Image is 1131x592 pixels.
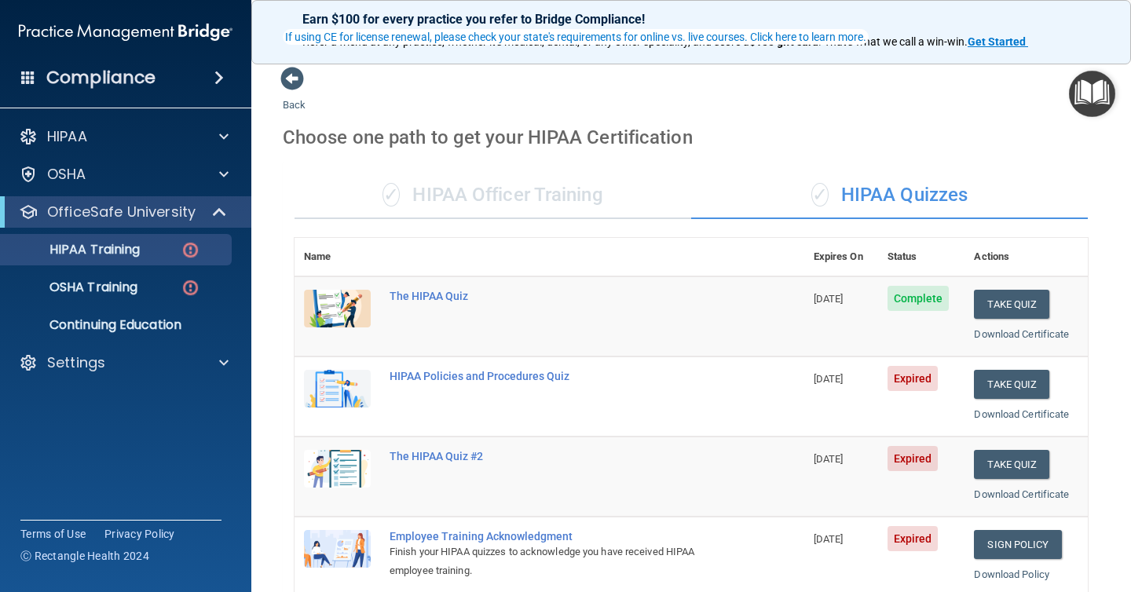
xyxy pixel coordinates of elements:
[818,35,968,48] span: ! That's what we call a win-win.
[19,203,228,221] a: OfficeSafe University
[283,115,1100,160] div: Choose one path to get your HIPAA Certification
[283,80,306,111] a: Back
[19,127,229,146] a: HIPAA
[888,366,939,391] span: Expired
[974,408,1069,420] a: Download Certificate
[19,165,229,184] a: OSHA
[974,370,1049,399] button: Take Quiz
[964,238,1088,276] th: Actions
[19,353,229,372] a: Settings
[814,533,844,545] span: [DATE]
[814,293,844,305] span: [DATE]
[811,183,829,206] span: ✓
[888,446,939,471] span: Expired
[10,242,140,258] p: HIPAA Training
[47,353,105,372] p: Settings
[20,526,86,542] a: Terms of Use
[878,238,965,276] th: Status
[390,450,726,462] div: The HIPAA Quiz #2
[974,488,1069,500] a: Download Certificate
[888,526,939,551] span: Expired
[968,35,1026,48] strong: Get Started
[974,530,1061,559] a: Sign Policy
[10,280,137,295] p: OSHA Training
[283,29,869,45] button: If using CE for license renewal, please check your state's requirements for online vs. live cours...
[974,450,1049,479] button: Take Quiz
[974,290,1049,319] button: Take Quiz
[47,127,87,146] p: HIPAA
[382,183,400,206] span: ✓
[19,16,232,48] img: PMB logo
[181,240,200,260] img: danger-circle.6113f641.png
[691,172,1088,219] div: HIPAA Quizzes
[302,12,1080,27] p: Earn $100 for every practice you refer to Bridge Compliance!
[804,238,878,276] th: Expires On
[1069,71,1115,117] button: Open Resource Center
[10,317,225,333] p: Continuing Education
[968,35,1028,48] a: Get Started
[47,165,86,184] p: OSHA
[390,370,726,382] div: HIPAA Policies and Procedures Quiz
[814,373,844,385] span: [DATE]
[974,328,1069,340] a: Download Certificate
[285,31,866,42] div: If using CE for license renewal, please check your state's requirements for online vs. live cours...
[390,530,726,543] div: Employee Training Acknowledgment
[974,568,1049,580] a: Download Policy
[888,286,950,311] span: Complete
[46,67,156,89] h4: Compliance
[20,548,149,564] span: Ⓒ Rectangle Health 2024
[181,278,200,298] img: danger-circle.6113f641.png
[390,290,726,302] div: The HIPAA Quiz
[104,526,175,542] a: Privacy Policy
[47,203,196,221] p: OfficeSafe University
[814,453,844,465] span: [DATE]
[390,543,726,580] div: Finish your HIPAA quizzes to acknowledge you have received HIPAA employee training.
[295,172,691,219] div: HIPAA Officer Training
[295,238,380,276] th: Name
